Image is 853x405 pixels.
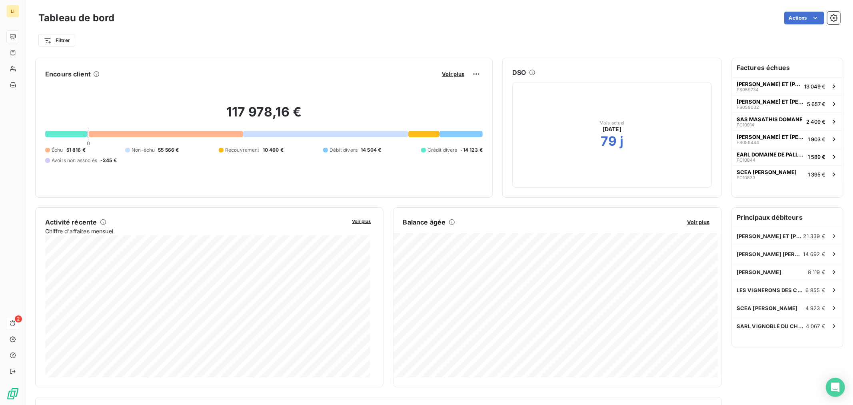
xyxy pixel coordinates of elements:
span: 1 395 € [808,171,825,178]
span: SCEA [PERSON_NAME] [737,169,797,175]
span: Avoirs non associés [52,157,97,164]
h6: Principaux débiteurs [732,208,843,227]
span: Voir plus [442,71,464,77]
img: Logo LeanPay [6,387,19,400]
div: Open Intercom Messenger [826,378,845,397]
span: 2 [15,315,22,323]
span: Chiffre d'affaires mensuel [45,227,347,235]
span: [PERSON_NAME] [PERSON_NAME] [737,251,803,257]
span: 14 692 € [803,251,825,257]
span: SARL VIGNOBLE DU CHATEAU COUDRAY MONTPENSIER [737,323,806,329]
button: [PERSON_NAME] ET [PERSON_NAME]FS05973413 049 € [732,77,843,95]
button: Voir plus [439,70,467,78]
h2: 117 978,16 € [45,104,483,128]
span: [PERSON_NAME] ET [PERSON_NAME] [737,134,805,140]
h6: DSO [512,68,526,77]
button: SCEA [PERSON_NAME]FC108331 395 € [732,165,843,183]
button: [PERSON_NAME] ET [PERSON_NAME]FS0594441 903 € [732,130,843,148]
button: Voir plus [685,219,712,226]
span: 55 566 € [158,146,179,154]
span: -245 € [100,157,117,164]
h6: Activité récente [45,217,97,227]
h6: Factures échues [732,58,843,77]
button: [PERSON_NAME] ET [PERSON_NAME]FS0590325 657 € [732,95,843,112]
span: Mois actuel [599,120,625,125]
button: Actions [784,12,824,24]
button: SAS MASATHIS DOMANEFC109142 409 € [732,112,843,130]
h6: Balance âgée [403,217,446,227]
span: [PERSON_NAME] ET [PERSON_NAME] [737,233,803,239]
span: 14 504 € [361,146,381,154]
span: Débit divers [330,146,358,154]
h2: 79 [601,133,617,149]
span: Non-échu [132,146,155,154]
h6: Encours client [45,69,91,79]
span: [PERSON_NAME] ET [PERSON_NAME] [737,81,801,87]
span: Recouvrement [225,146,260,154]
span: SCEA [PERSON_NAME] [737,305,798,311]
span: [DATE] [603,125,621,133]
span: 13 049 € [804,83,825,90]
span: Échu [52,146,63,154]
span: 51 816 € [66,146,86,154]
span: 6 855 € [805,287,825,293]
span: FS059734 [737,87,759,92]
span: SAS MASATHIS DOMANE [737,116,803,122]
span: 4 067 € [806,323,825,329]
span: 5 657 € [807,101,825,107]
span: 0 [87,140,90,146]
div: LI [6,5,19,18]
button: Filtrer [38,34,75,47]
button: EARL DOMAINE DE PALLUSFC108441 589 € [732,148,843,165]
span: Crédit divers [427,146,457,154]
span: 21 339 € [803,233,825,239]
span: 2 409 € [806,118,825,125]
span: EARL DOMAINE DE PALLUS [737,151,805,158]
span: [PERSON_NAME] ET [PERSON_NAME] [737,98,804,105]
span: FS059444 [737,140,759,145]
h2: j [620,133,623,149]
span: 4 923 € [805,305,825,311]
button: Voir plus [350,217,374,225]
span: Voir plus [352,219,371,224]
span: [PERSON_NAME] [737,269,781,275]
span: 8 119 € [808,269,825,275]
span: 10 460 € [263,146,284,154]
span: 1 589 € [808,154,825,160]
span: FC10833 [737,175,755,180]
span: FC10914 [737,122,754,127]
span: LES VIGNERONS DES COTEAUX ROMANAIS [737,287,805,293]
span: FC10844 [737,158,755,162]
span: Voir plus [687,219,709,225]
span: FS059032 [737,105,759,110]
span: 1 903 € [808,136,825,142]
span: -14 123 € [461,146,483,154]
h3: Tableau de bord [38,11,114,25]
